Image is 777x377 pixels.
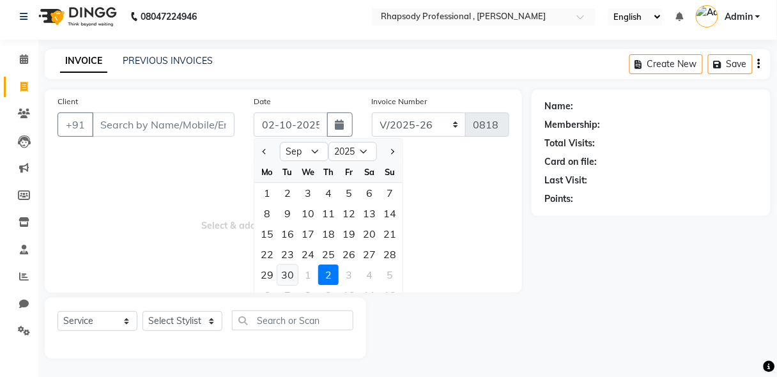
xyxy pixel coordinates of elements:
[380,285,400,305] div: Sunday, October 12, 2025
[257,285,277,305] div: 6
[277,224,298,244] div: Tuesday, September 16, 2025
[339,265,359,285] div: 3
[708,54,753,74] button: Save
[544,100,573,113] div: Name:
[277,244,298,265] div: Tuesday, September 23, 2025
[339,285,359,305] div: 10
[58,112,93,137] button: +91
[298,183,318,203] div: Wednesday, September 3, 2025
[280,142,328,162] select: Select month
[359,224,380,244] div: Saturday, September 20, 2025
[257,265,277,285] div: 29
[359,183,380,203] div: 6
[277,183,298,203] div: 2
[380,224,400,244] div: 21
[339,244,359,265] div: 26
[318,285,339,305] div: 9
[298,183,318,203] div: 3
[696,5,718,27] img: Admin
[277,285,298,305] div: Tuesday, October 7, 2025
[257,285,277,305] div: Monday, October 6, 2025
[339,224,359,244] div: 19
[318,224,339,244] div: 18
[380,183,400,203] div: 7
[318,203,339,224] div: Thursday, September 11, 2025
[328,142,377,162] select: Select year
[257,203,277,224] div: Monday, September 8, 2025
[298,203,318,224] div: 10
[298,224,318,244] div: Wednesday, September 17, 2025
[277,285,298,305] div: 7
[725,10,753,24] span: Admin
[339,203,359,224] div: Friday, September 12, 2025
[544,137,595,150] div: Total Visits:
[359,183,380,203] div: Saturday, September 6, 2025
[318,265,339,285] div: Thursday, October 2, 2025
[58,96,78,107] label: Client
[380,203,400,224] div: 14
[544,118,600,132] div: Membership:
[380,183,400,203] div: Sunday, September 7, 2025
[277,162,298,182] div: Tu
[380,265,400,285] div: Sunday, October 5, 2025
[259,141,270,162] button: Previous month
[318,224,339,244] div: Thursday, September 18, 2025
[318,265,339,285] div: 2
[298,244,318,265] div: 24
[254,96,271,107] label: Date
[359,244,380,265] div: Saturday, September 27, 2025
[298,224,318,244] div: 17
[359,285,380,305] div: Saturday, October 11, 2025
[318,244,339,265] div: Thursday, September 25, 2025
[298,265,318,285] div: Wednesday, October 1, 2025
[277,203,298,224] div: Tuesday, September 9, 2025
[257,162,277,182] div: Mo
[339,224,359,244] div: Friday, September 19, 2025
[339,285,359,305] div: Friday, October 10, 2025
[318,183,339,203] div: 4
[257,183,277,203] div: Monday, September 1, 2025
[380,244,400,265] div: Sunday, September 28, 2025
[359,224,380,244] div: 20
[277,244,298,265] div: 23
[318,203,339,224] div: 11
[359,162,380,182] div: Sa
[298,265,318,285] div: 1
[123,55,213,66] a: PREVIOUS INVOICES
[60,50,107,73] a: INVOICE
[380,285,400,305] div: 12
[298,285,318,305] div: 8
[257,203,277,224] div: 8
[232,311,353,330] input: Search or Scan
[387,141,397,162] button: Next month
[380,265,400,285] div: 5
[339,162,359,182] div: Fr
[359,265,380,285] div: Saturday, October 4, 2025
[339,203,359,224] div: 12
[298,162,318,182] div: We
[380,244,400,265] div: 28
[339,183,359,203] div: 5
[359,244,380,265] div: 27
[544,155,597,169] div: Card on file:
[92,112,235,137] input: Search by Name/Mobile/Email/Code
[544,192,573,206] div: Points:
[58,152,509,280] span: Select & add items from the list below
[339,244,359,265] div: Friday, September 26, 2025
[339,183,359,203] div: Friday, September 5, 2025
[257,244,277,265] div: Monday, September 22, 2025
[359,265,380,285] div: 4
[380,224,400,244] div: Sunday, September 21, 2025
[277,183,298,203] div: Tuesday, September 2, 2025
[318,244,339,265] div: 25
[359,203,380,224] div: 13
[359,285,380,305] div: 11
[318,183,339,203] div: Thursday, September 4, 2025
[298,244,318,265] div: Wednesday, September 24, 2025
[277,224,298,244] div: 16
[380,162,400,182] div: Su
[372,96,427,107] label: Invoice Number
[339,265,359,285] div: Friday, October 3, 2025
[277,203,298,224] div: 9
[298,203,318,224] div: Wednesday, September 10, 2025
